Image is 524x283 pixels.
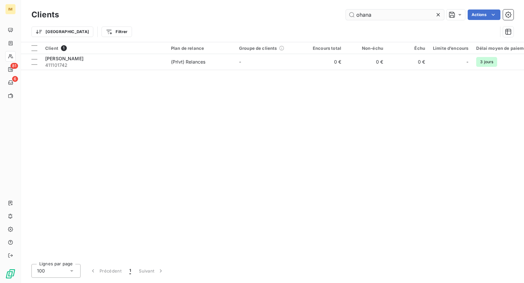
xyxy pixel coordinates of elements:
button: Précédent [86,264,125,278]
span: Client [45,46,58,51]
td: 0 € [303,54,345,70]
td: 0 € [387,54,429,70]
td: 0 € [345,54,387,70]
div: Encours total [307,46,341,51]
h3: Clients [31,9,59,21]
input: Rechercher [346,9,444,20]
div: Non-échu [349,46,383,51]
span: 81 [10,63,18,69]
img: Logo LeanPay [5,269,16,279]
button: Filtrer [102,27,132,37]
button: [GEOGRAPHIC_DATA] [31,27,93,37]
span: 411101742 [45,62,163,68]
span: 100 [37,268,45,274]
span: 3 jours [476,57,497,67]
div: Échu [391,46,425,51]
span: 6 [12,76,18,82]
span: 1 [129,268,131,274]
div: (Prlvt) Relances [171,59,205,65]
span: 1 [61,45,67,51]
div: IM [5,4,16,14]
span: Groupe de clients [239,46,277,51]
button: Actions [468,9,500,20]
button: Suivant [135,264,168,278]
span: - [466,59,468,65]
span: [PERSON_NAME] [45,56,84,61]
div: Limite d’encours [433,46,468,51]
div: Plan de relance [171,46,231,51]
iframe: Intercom live chat [502,261,517,276]
button: 1 [125,264,135,278]
span: - [239,59,241,65]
